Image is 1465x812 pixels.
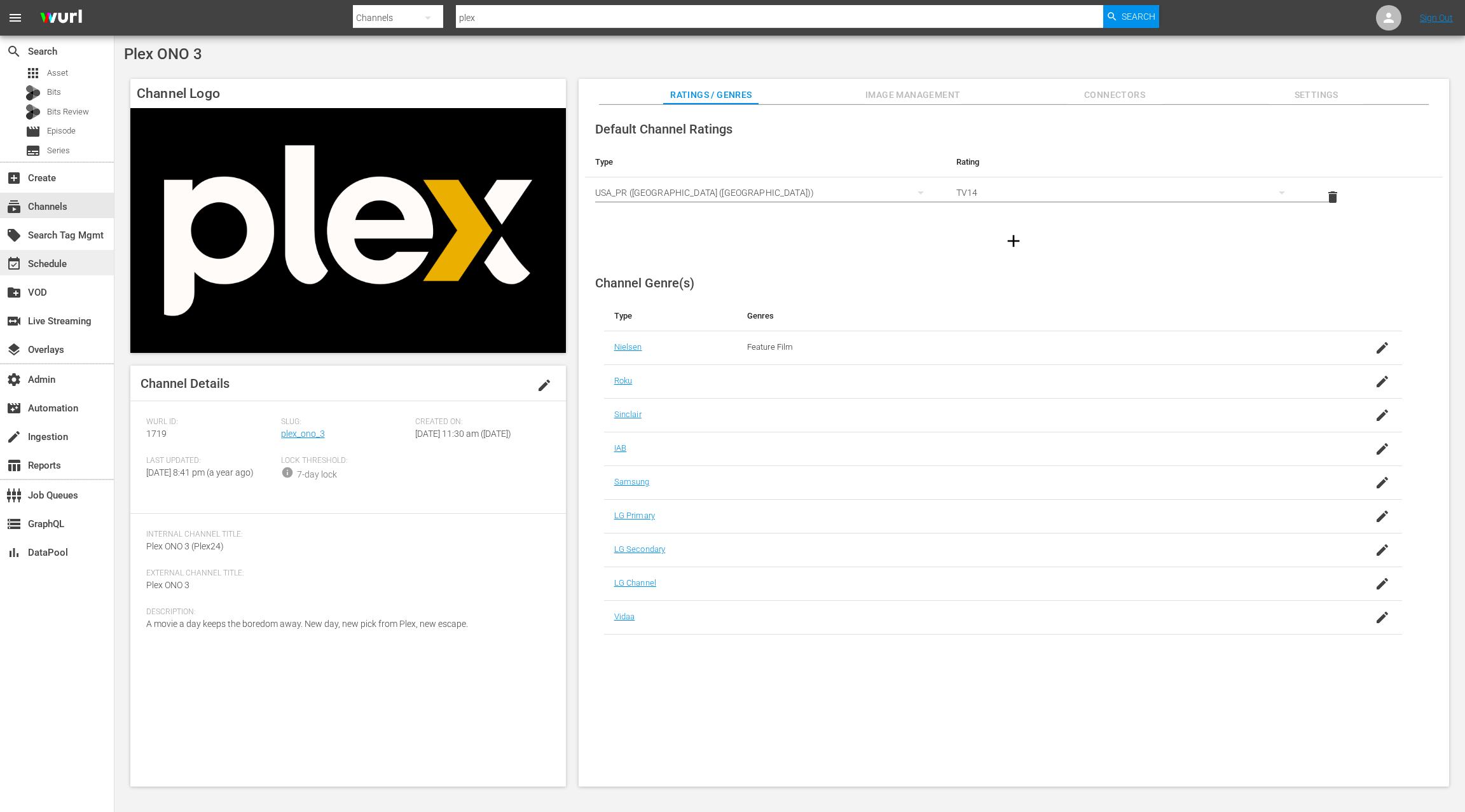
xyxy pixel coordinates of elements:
span: Image Management [865,87,961,103]
a: Sinclair [614,409,642,419]
span: Search [6,44,22,59]
a: LG Secondary [614,544,666,554]
a: Vidaa [614,612,635,621]
span: DataPool [6,545,22,560]
img: ans4CAIJ8jUAAAAAAAAAAAAAAAAAAAAAAAAgQb4GAAAAAAAAAAAAAAAAAAAAAAAAJMjXAAAAAAAAAAAAAAAAAAAAAAAAgAT5G... [31,3,92,33]
span: Settings [1269,87,1364,103]
div: Bits [25,85,41,100]
span: Asset [47,67,68,79]
a: plex_ono_3 [281,429,325,439]
span: Last Updated: [146,456,275,466]
span: edit [537,378,552,393]
span: Automation [6,401,22,416]
th: Genres [737,301,1313,331]
span: Create [6,170,22,186]
span: A movie a day keeps the boredom away. New day, new pick from Plex, new escape. [146,619,468,629]
span: Default Channel Ratings [595,121,732,137]
a: LG Primary [614,511,655,520]
span: Description: [146,607,544,617]
button: Search [1103,5,1159,28]
span: Connectors [1067,87,1162,103]
span: GraphQL [6,516,22,532]
span: VOD [6,285,22,300]
div: TV14 [956,175,1297,210]
a: LG Channel [614,578,656,588]
span: info [281,466,294,479]
span: External Channel Title: [146,568,544,579]
button: delete [1317,182,1348,212]
span: [DATE] 8:41 pm (a year ago) [146,467,254,478]
span: Overlays [6,342,22,357]
div: USA_PR ([GEOGRAPHIC_DATA] ([GEOGRAPHIC_DATA])) [595,175,936,210]
span: Channel Details [141,376,230,391]
span: Bits Review [47,106,89,118]
span: Reports [6,458,22,473]
span: Lock Threshold: [281,456,409,466]
span: Search [1122,5,1155,28]
span: delete [1325,189,1340,205]
span: Plex ONO 3 [146,580,189,590]
span: Internal Channel Title: [146,530,544,540]
span: Asset [25,65,41,81]
div: Bits Review [25,104,41,120]
span: Slug: [281,417,409,427]
span: menu [8,10,23,25]
span: Wurl ID: [146,417,275,427]
a: IAB [614,443,626,453]
span: Ratings / Genres [663,87,759,103]
span: Plex ONO 3 [124,45,202,63]
span: Live Streaming [6,313,22,329]
a: Sign Out [1420,13,1453,23]
th: Rating [946,147,1307,177]
th: Type [604,301,737,331]
th: Type [585,147,946,177]
span: Channels [6,199,22,214]
span: Series [47,144,70,157]
a: Samsung [614,477,650,486]
div: 7-day lock [297,468,337,481]
span: Episode [47,125,76,137]
a: Roku [614,376,633,385]
table: simple table [585,147,1443,217]
h4: Channel Logo [130,79,566,108]
span: Channel Genre(s) [595,275,694,291]
span: Created On: [415,417,544,427]
span: Ingestion [6,429,22,444]
span: Job Queues [6,488,22,503]
a: Nielsen [614,342,642,352]
span: Admin [6,372,22,387]
span: Series [25,143,41,158]
span: Plex ONO 3 (Plex24) [146,541,224,551]
span: Bits [47,86,61,99]
span: Schedule [6,256,22,272]
span: Search Tag Mgmt [6,228,22,243]
span: [DATE] 11:30 am ([DATE]) [415,429,511,439]
span: Episode [25,124,41,139]
img: Plex ONO 3 [130,108,566,353]
span: 1719 [146,429,167,439]
button: edit [529,370,560,401]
